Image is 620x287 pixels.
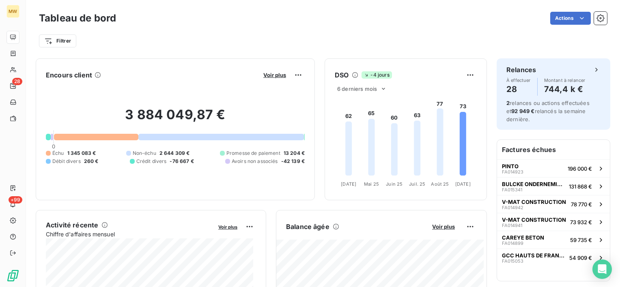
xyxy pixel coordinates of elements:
[502,169,523,174] span: FA014923
[6,5,19,18] div: MW
[52,150,64,157] span: Échu
[170,158,194,165] span: -76 667 €
[46,70,92,80] h6: Encours client
[568,165,592,172] span: 196 000 €
[506,65,536,75] h6: Relances
[502,187,522,192] span: FA015341
[432,223,455,230] span: Voir plus
[159,150,190,157] span: 2 644 309 €
[502,234,544,241] span: CAREYE BETON
[497,177,610,195] button: BULCKE ONDERNEMINGENFA015341131 868 €
[502,252,566,259] span: GCC HAUTS DE FRANCE
[84,158,99,165] span: 260 €
[506,100,590,122] span: relances ou actions effectuées et relancés la semaine dernière.
[550,12,591,25] button: Actions
[232,158,278,165] span: Avoirs non associés
[386,181,403,187] tspan: Juin 25
[46,230,213,238] span: Chiffre d'affaires mensuel
[46,220,98,230] h6: Activité récente
[39,11,116,26] h3: Tableau de bord
[281,158,305,165] span: -42 139 €
[497,140,610,159] h6: Factures échues
[502,181,566,187] span: BULCKE ONDERNEMINGEN
[502,241,523,246] span: FA014899
[497,195,610,213] button: V-MAT CONSTRUCTIONFA01494278 770 €
[341,181,356,187] tspan: [DATE]
[431,181,449,187] tspan: Août 25
[261,71,288,79] button: Voir plus
[409,181,425,187] tspan: Juil. 25
[592,259,612,279] div: Open Intercom Messenger
[502,199,566,205] span: V-MAT CONSTRUCTION
[226,150,280,157] span: Promesse de paiement
[502,205,523,210] span: FA014942
[570,219,592,225] span: 73 932 €
[12,78,22,85] span: 28
[569,183,592,190] span: 131 868 €
[571,201,592,208] span: 78 770 €
[502,216,566,223] span: V-MAT CONSTRUCTION
[497,213,610,231] button: V-MAT CONSTRUCTIONFA01494173 932 €
[506,100,510,106] span: 2
[362,71,392,79] span: -4 jours
[6,269,19,282] img: Logo LeanPay
[502,163,519,169] span: PINTO
[52,158,81,165] span: Débit divers
[502,259,523,263] span: FA015053
[46,107,305,131] h2: 3 884 049,87 €
[218,224,237,230] span: Voir plus
[263,72,286,78] span: Voir plus
[364,181,379,187] tspan: Mai 25
[9,196,22,203] span: +99
[284,150,305,157] span: 13 204 €
[511,108,534,114] span: 92 949 €
[67,150,96,157] span: 1 345 083 €
[39,34,76,47] button: Filtrer
[133,150,156,157] span: Non-échu
[216,223,240,230] button: Voir plus
[136,158,167,165] span: Crédit divers
[544,78,586,83] span: Montant à relancer
[506,83,531,96] h4: 28
[286,222,329,231] h6: Balance âgée
[570,237,592,243] span: 59 735 €
[497,248,610,266] button: GCC HAUTS DE FRANCEFA01505354 909 €
[52,143,55,150] span: 0
[569,255,592,261] span: 54 909 €
[337,86,377,92] span: 6 derniers mois
[506,78,531,83] span: À effectuer
[335,70,349,80] h6: DSO
[455,181,471,187] tspan: [DATE]
[497,159,610,177] button: PINTOFA014923196 000 €
[497,231,610,248] button: CAREYE BETONFA01489959 735 €
[502,223,522,228] span: FA014941
[430,223,457,230] button: Voir plus
[544,83,586,96] h4: 744,4 k €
